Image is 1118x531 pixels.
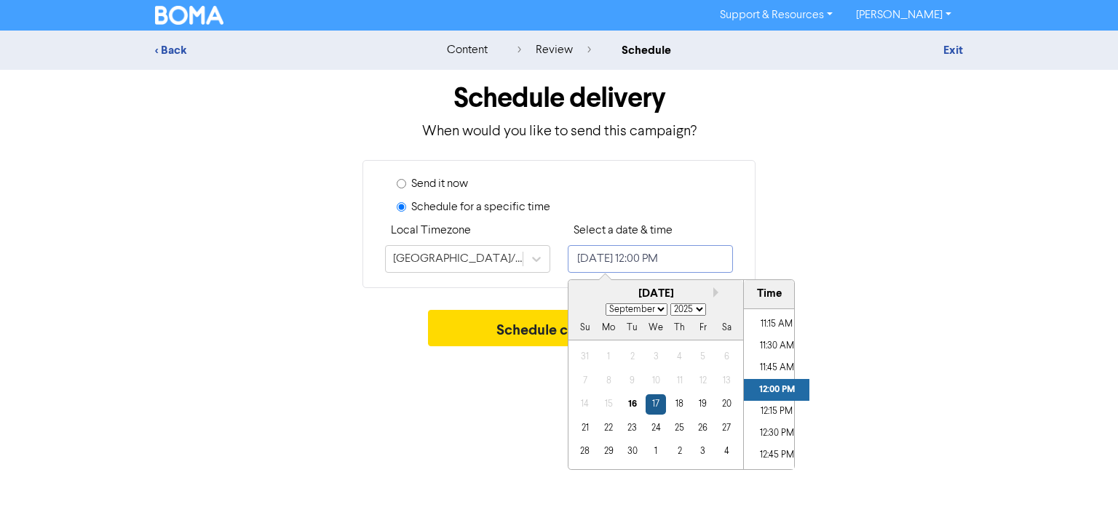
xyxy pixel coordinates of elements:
[713,287,723,298] button: Next month
[744,466,809,488] li: 01:00 PM
[599,418,619,438] div: day-22
[717,394,737,414] div: day-20
[622,442,642,461] div: day-30
[670,394,689,414] div: day-18
[411,199,550,216] label: Schedule for a specific time
[693,394,713,414] div: day-19
[646,418,665,438] div: day-24
[646,394,665,414] div: day-17
[717,347,737,367] div: day-6
[693,418,713,438] div: day-26
[744,314,809,335] li: 11:15 AM
[568,286,743,303] div: [DATE]
[717,319,737,338] div: Sa
[573,346,738,463] div: month-2025-09
[717,418,737,438] div: day-27
[622,319,642,338] div: Tu
[155,41,410,59] div: < Back
[622,41,671,59] div: schedule
[646,319,665,338] div: We
[575,394,595,414] div: day-14
[447,41,488,59] div: content
[670,319,689,338] div: Th
[599,371,619,391] div: day-8
[717,371,737,391] div: day-13
[428,310,691,346] button: Schedule campaign
[574,222,673,239] label: Select a date & time
[393,250,524,268] div: [GEOGRAPHIC_DATA]/[GEOGRAPHIC_DATA]
[744,423,809,444] li: 12:30 PM
[622,347,642,367] div: day-2
[844,4,963,27] a: [PERSON_NAME]
[599,442,619,461] div: day-29
[744,357,809,379] li: 11:45 AM
[670,442,689,461] div: day-2
[599,394,619,414] div: day-15
[391,222,471,239] label: Local Timezone
[622,394,642,414] div: day-16
[670,418,689,438] div: day-25
[155,81,963,115] h1: Schedule delivery
[575,319,595,338] div: Su
[646,442,665,461] div: day-1
[670,371,689,391] div: day-11
[155,6,223,25] img: BOMA Logo
[693,347,713,367] div: day-5
[693,319,713,338] div: Fr
[943,43,963,57] a: Exit
[155,121,963,143] p: When would you like to send this campaign?
[744,335,809,357] li: 11:30 AM
[646,347,665,367] div: day-3
[744,444,809,466] li: 12:45 PM
[575,418,595,438] div: day-21
[575,371,595,391] div: day-7
[622,418,642,438] div: day-23
[599,319,619,338] div: Mo
[693,442,713,461] div: day-3
[744,401,809,423] li: 12:15 PM
[646,371,665,391] div: day-10
[599,347,619,367] div: day-1
[708,4,844,27] a: Support & Resources
[518,41,591,59] div: review
[575,442,595,461] div: day-28
[575,347,595,367] div: day-31
[568,245,733,273] input: Click to select a date
[622,371,642,391] div: day-9
[717,442,737,461] div: day-4
[670,347,689,367] div: day-4
[748,286,790,303] div: Time
[411,175,468,193] label: Send it now
[1045,461,1118,531] iframe: Chat Widget
[693,371,713,391] div: day-12
[744,379,809,401] li: 12:00 PM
